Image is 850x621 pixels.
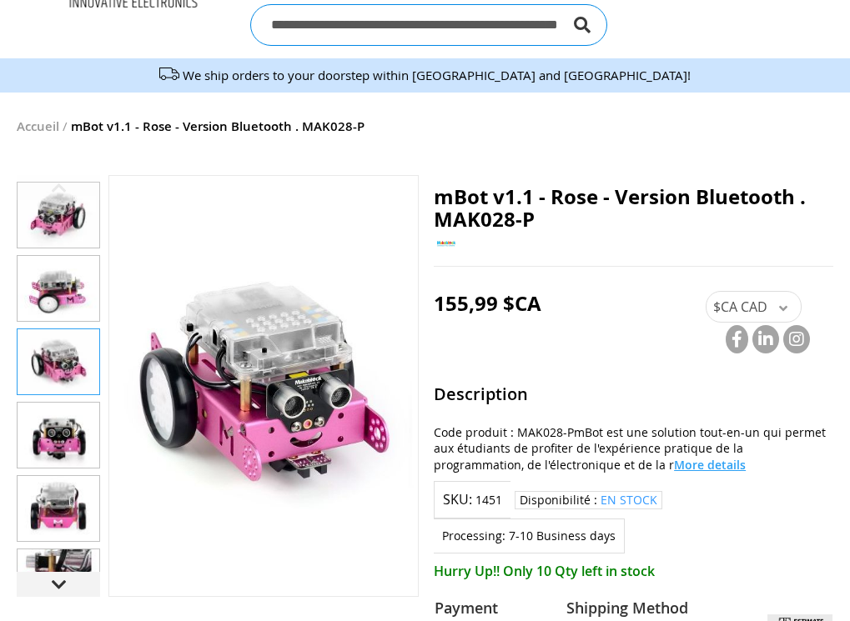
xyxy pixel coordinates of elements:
[71,118,365,135] strong: mBot v1.1 - Rose - Version Bluetooth . MAK028-P
[38,12,71,27] span: Aide
[18,476,99,541] img: mBot v1.1 - Rose - Version Bluetooth . MAK028-P
[17,468,100,542] div: mBot v1.1 - Rose - Version Bluetooth . MAK028-P
[17,248,100,322] div: mBot v1.1 - Rose - Version Bluetooth . MAK028-P
[475,492,502,508] div: 1451
[509,528,616,544] div: 7-10 Business days
[674,457,746,473] span: More details
[442,528,505,543] strong: Processing
[515,491,662,509] div: Disponibilité
[17,322,100,395] div: mBot v1.1 - Rose - Version Bluetooth . MAK028-P
[17,572,100,597] div: Next
[434,230,459,255] img: MakeBlock
[520,492,597,508] label: Disponibilité :
[601,492,657,508] span: En stock
[17,542,100,615] div: mBot v1.1 - Rose - Version Bluetooth . MAK028-P
[18,403,99,468] img: mBot v1.1 - Rose - Version Bluetooth . MAK028-P
[566,598,728,619] strong: Shipping Method
[434,383,833,411] strong: Description
[18,549,99,614] img: mBot v1.1 - Rose - Version Bluetooth . MAK028-P
[741,298,767,316] span: CAD
[706,291,802,323] div: $CA CAD
[434,243,459,258] a: MakeBlock
[17,395,100,468] div: mBot v1.1 - Rose - Version Bluetooth . MAK028-P
[17,175,100,248] div: mBot v1.1 - Rose - Version Bluetooth . MAK028-P
[109,224,418,548] img: mBot v1.1 - Rose - Version Bluetooth . MAK028-P
[443,490,472,508] strong: SKU
[434,424,833,473] div: Code produit : MAK028-PmBot est une solution tout-en-un qui permet aux étudiants de profiter de l...
[713,298,737,316] span: $CA
[434,289,541,318] span: 155,99 $CA
[18,183,99,248] img: mBot v1.1 - Rose - Version Bluetooth . MAK028-P
[434,183,806,233] span: mBot v1.1 - Rose - Version Bluetooth . MAK028-P
[18,329,99,394] img: mBot v1.1 - Rose - Version Bluetooth . MAK028-P
[434,562,833,581] span: Hurry Up!! Only 10 Qty left in stock
[183,67,691,83] a: We ship orders to your doorstep within [GEOGRAPHIC_DATA] and [GEOGRAPHIC_DATA]!
[18,256,99,321] img: mBot v1.1 - Rose - Version Bluetooth . MAK028-P
[17,118,59,135] a: Accueil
